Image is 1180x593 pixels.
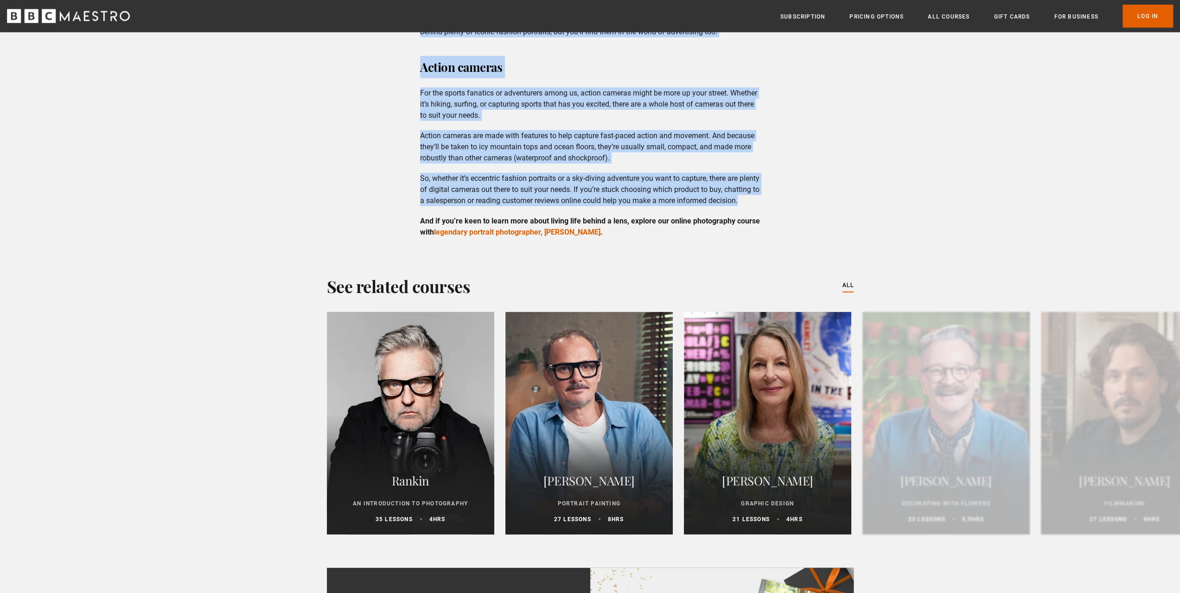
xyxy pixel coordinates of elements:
[695,499,840,508] p: Graphic Design
[842,281,854,291] a: All
[695,470,840,492] h2: [PERSON_NAME]
[420,173,760,206] p: So, whether it’s eccentric fashion portraits or a sky-diving adventure you want to capture, there...
[780,12,825,21] a: Subscription
[338,499,483,508] p: An Introduction to Photography
[790,516,803,523] abbr: hrs
[786,515,803,523] p: 4
[780,5,1173,28] nav: Primary
[908,515,945,523] p: 23 lessons
[429,515,446,523] p: 4
[928,12,970,21] a: All Courses
[433,516,446,523] abbr: hrs
[420,130,760,164] p: Action cameras are made with features to help capture fast-paced action and movement. And because...
[327,275,471,297] h2: See related courses
[608,515,624,523] p: 8
[1090,515,1127,523] p: 27 lessons
[612,516,624,523] abbr: hrs
[376,515,413,523] p: 35 lessons
[434,228,600,236] a: legendary portrait photographer, [PERSON_NAME]
[420,217,760,236] strong: And if you’re keen to learn more about living life behind a lens, explore our online photography ...
[1123,5,1173,28] a: Log In
[733,515,770,523] p: 21 lessons
[505,312,673,535] a: [PERSON_NAME] Portrait Painting 27 lessons 8hrs
[684,312,851,535] a: [PERSON_NAME] Graphic Design 21 lessons 4hrs
[338,470,483,492] h2: Rankin
[1147,516,1160,523] abbr: hrs
[874,470,1019,492] h2: [PERSON_NAME]
[420,56,760,78] h3: Action cameras
[994,12,1030,21] a: Gift Cards
[517,470,662,492] h2: [PERSON_NAME]
[971,516,984,523] abbr: hrs
[874,499,1019,508] p: Decorating With Flowers
[862,312,1030,535] a: [PERSON_NAME] Decorating With Flowers 23 lessons 5.5hrs
[962,515,984,523] p: 5.5
[554,515,591,523] p: 27 lessons
[1143,515,1160,523] p: 4
[517,499,662,508] p: Portrait Painting
[327,312,494,535] a: Rankin An Introduction to Photography 35 lessons 4hrs
[849,12,904,21] a: Pricing Options
[420,88,760,121] p: For the sports fanatics or adventurers among us, action cameras might be more up your street. Whe...
[1054,12,1098,21] a: For business
[7,9,130,23] svg: BBC Maestro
